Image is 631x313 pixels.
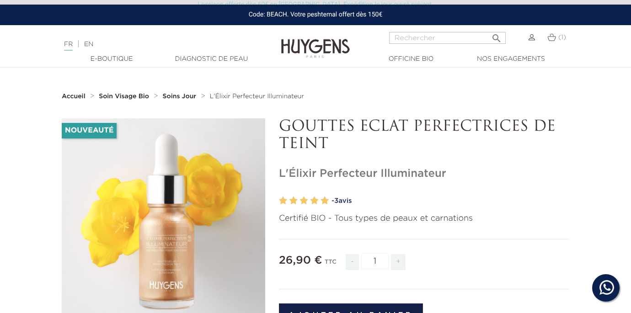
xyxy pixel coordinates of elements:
span: 26,90 € [279,255,322,266]
a: Soins Jour [163,93,198,100]
input: Quantité [361,253,389,269]
a: Soin Visage Bio [99,93,151,100]
span: - [346,254,358,270]
button:  [488,29,505,42]
span: + [391,254,406,270]
a: EN [84,41,93,48]
a: Officine Bio [365,54,457,64]
strong: Accueil [62,93,86,100]
label: 1 [279,194,287,207]
label: 4 [310,194,318,207]
label: 3 [300,194,308,207]
span: (1) [558,34,566,41]
h1: L'Élixir Perfecteur Illuminateur [279,167,569,180]
span: 3 [334,197,338,204]
a: (1) [547,34,566,41]
p: GOUTTES ECLAT PERFECTRICES DE TEINT [279,118,569,154]
li: Nouveauté [62,123,117,138]
a: E-Boutique [66,54,157,64]
strong: Soins Jour [163,93,197,100]
div: TTC [325,252,337,277]
a: FR [64,41,73,51]
i:  [491,30,502,41]
a: -3avis [332,194,569,208]
strong: Soin Visage Bio [99,93,149,100]
a: Diagnostic de peau [166,54,257,64]
img: Huygens [281,24,350,59]
a: Accueil [62,93,87,100]
p: Certifié BIO - Tous types de peaux et carnations [279,212,569,225]
label: 2 [289,194,298,207]
a: L'Élixir Perfecteur Illuminateur [210,93,304,100]
label: 5 [321,194,329,207]
a: Nos engagements [465,54,556,64]
input: Rechercher [389,32,506,44]
div: | [59,39,256,50]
